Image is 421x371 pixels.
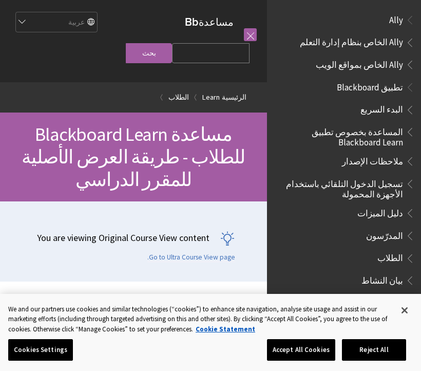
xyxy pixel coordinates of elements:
a: الطلاب [168,91,189,104]
input: بحث [126,43,172,63]
p: You are viewing Original Course View content [10,231,235,244]
a: Learn [202,91,220,104]
select: Site Language Selector [15,12,97,33]
nav: Book outline for Anthology Ally Help [273,11,415,73]
span: دليل الميزات [357,205,403,218]
span: ملاحظات الإصدار [342,153,403,166]
strong: Bb [185,15,199,29]
span: Ally الخاص بمواقع الويب [316,56,403,70]
span: المدرّسون [366,227,403,241]
span: Ally [389,11,403,25]
div: We and our partners use cookies and similar technologies (“cookies”) to enhance site navigation, ... [8,304,392,335]
button: Accept All Cookies [267,339,335,361]
span: بيان النشاط [361,272,403,286]
button: Cookies Settings [8,339,73,361]
a: الرئيسية [222,91,246,104]
span: الطلاب [377,250,403,264]
a: More information about your privacy, opens in a new tab [196,325,255,333]
span: تطبيق Blackboard [337,79,403,92]
span: مساعدة Blackboard Learn للطلاب - طريقة العرض الأصلية للمقرر الدراسي [22,122,245,191]
button: Close [393,299,416,322]
span: تسجيل الدخول التلقائي باستخدام الأجهزة المحمولة [279,175,403,199]
button: Reject All [342,339,406,361]
a: مساعدةBb [185,15,234,28]
span: Ally الخاص بنظام إدارة التعلم [300,34,403,48]
span: البدء السريع [360,101,403,115]
a: Go to Ultra Course View page. [147,253,235,262]
span: المساعدة بخصوص تطبيق Blackboard Learn [279,123,403,147]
